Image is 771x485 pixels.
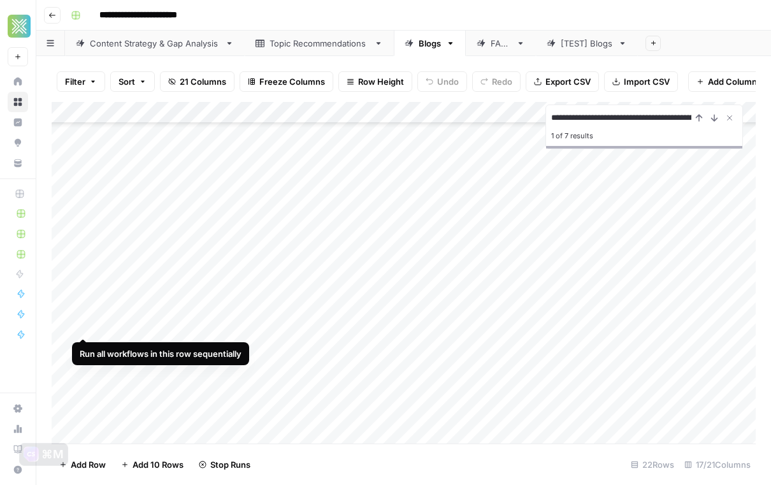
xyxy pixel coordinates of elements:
[41,448,64,461] div: ⌘M
[210,458,250,471] span: Stop Runs
[338,71,412,92] button: Row Height
[191,454,258,475] button: Stop Runs
[8,419,28,439] a: Usage
[604,71,678,92] button: Import CSV
[245,31,394,56] a: Topic Recommendations
[65,75,85,88] span: Filter
[8,460,28,480] button: Help + Support
[492,75,512,88] span: Redo
[358,75,404,88] span: Row Height
[240,71,333,92] button: Freeze Columns
[419,37,441,50] div: Blogs
[180,75,226,88] span: 21 Columns
[551,128,737,143] div: 1 of 7 results
[80,347,241,360] div: Run all workflows in this row sequentially
[8,133,28,153] a: Opportunities
[119,75,135,88] span: Sort
[561,37,613,50] div: [TEST] Blogs
[626,454,679,475] div: 22 Rows
[65,31,245,56] a: Content Strategy & Gap Analysis
[8,153,28,173] a: Your Data
[707,110,722,126] button: Next Result
[8,92,28,112] a: Browse
[52,454,113,475] button: Add Row
[624,75,670,88] span: Import CSV
[8,439,28,460] a: Learning Hub
[8,10,28,42] button: Workspace: Xponent21
[8,398,28,419] a: Settings
[526,71,599,92] button: Export CSV
[491,37,511,50] div: FAQs
[71,458,106,471] span: Add Row
[133,458,184,471] span: Add 10 Rows
[472,71,521,92] button: Redo
[394,31,466,56] a: Blogs
[270,37,369,50] div: Topic Recommendations
[437,75,459,88] span: Undo
[90,37,220,50] div: Content Strategy & Gap Analysis
[679,454,756,475] div: 17/21 Columns
[545,75,591,88] span: Export CSV
[113,454,191,475] button: Add 10 Rows
[417,71,467,92] button: Undo
[110,71,155,92] button: Sort
[688,71,765,92] button: Add Column
[691,110,707,126] button: Previous Result
[708,75,757,88] span: Add Column
[8,15,31,38] img: Xponent21 Logo
[57,71,105,92] button: Filter
[722,110,737,126] button: Close Search
[536,31,638,56] a: [TEST] Blogs
[8,71,28,92] a: Home
[466,31,536,56] a: FAQs
[259,75,325,88] span: Freeze Columns
[8,112,28,133] a: Insights
[160,71,234,92] button: 21 Columns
